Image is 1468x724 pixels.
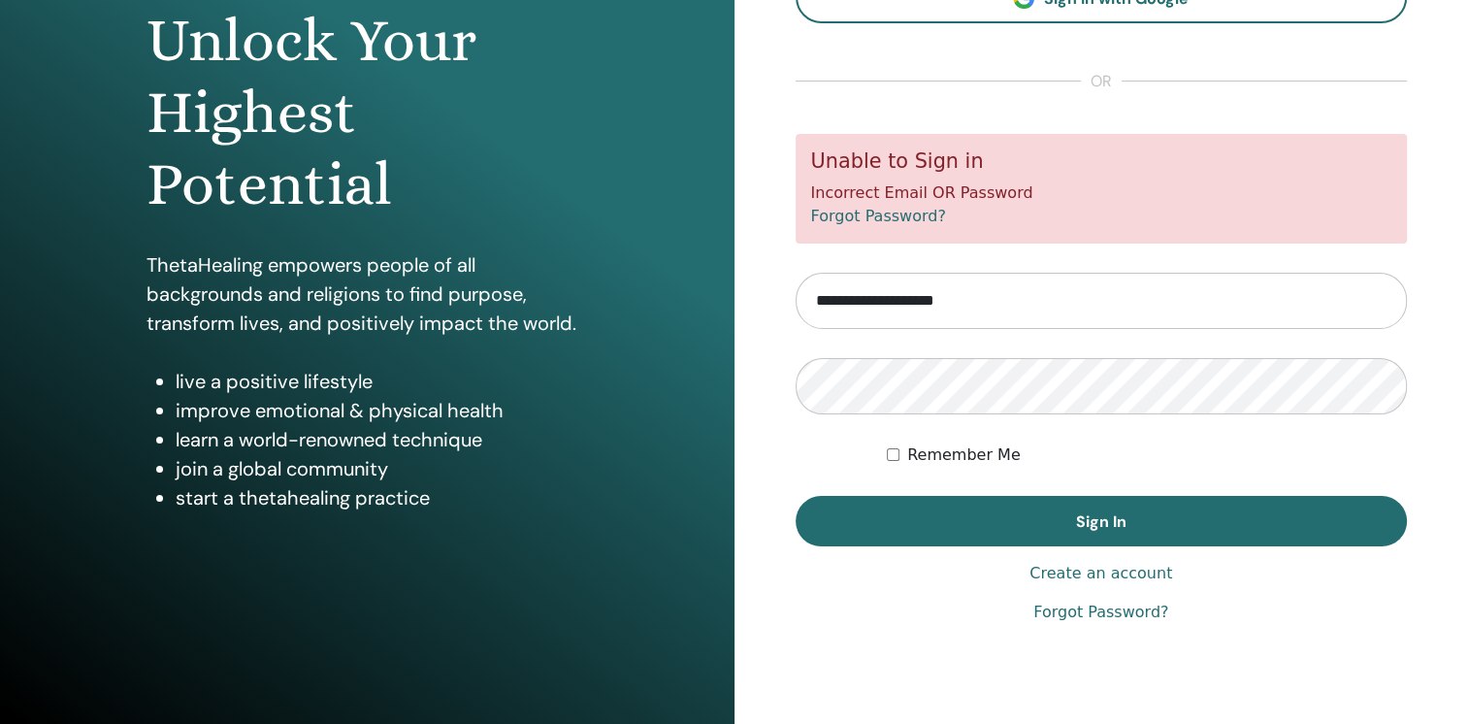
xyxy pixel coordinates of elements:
span: or [1081,70,1122,93]
li: join a global community [176,454,587,483]
li: start a thetahealing practice [176,483,587,512]
h5: Unable to Sign in [811,149,1392,174]
h1: Unlock Your Highest Potential [147,5,587,221]
li: improve emotional & physical health [176,396,587,425]
button: Sign In [796,496,1408,546]
span: Sign In [1076,511,1126,532]
label: Remember Me [907,444,1021,467]
a: Forgot Password? [811,207,946,225]
a: Create an account [1029,562,1172,585]
li: learn a world-renowned technique [176,425,587,454]
p: ThetaHealing empowers people of all backgrounds and religions to find purpose, transform lives, a... [147,250,587,338]
a: Forgot Password? [1033,601,1168,624]
div: Keep me authenticated indefinitely or until I manually logout [887,444,1407,467]
li: live a positive lifestyle [176,367,587,396]
div: Incorrect Email OR Password [796,134,1408,244]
